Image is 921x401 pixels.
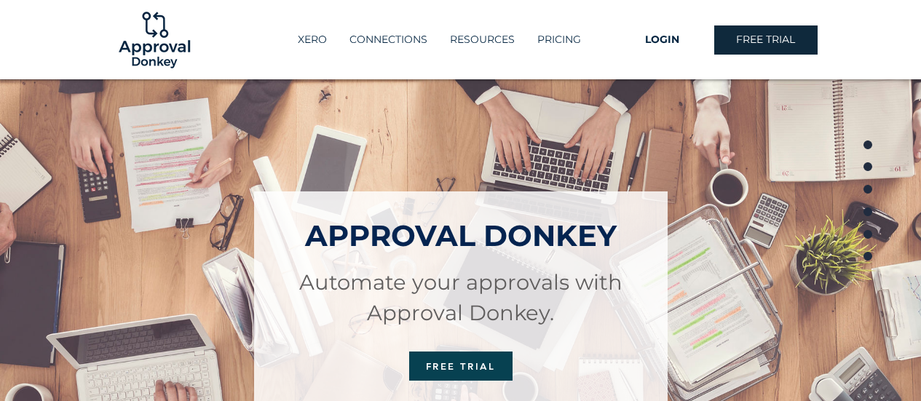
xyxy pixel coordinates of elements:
a: PRICING [526,28,592,52]
p: XERO [290,28,334,52]
a: CONNECTIONS [338,28,438,52]
nav: Site [267,28,611,52]
span: LOGIN [645,33,679,47]
p: CONNECTIONS [342,28,435,52]
div: RESOURCES [438,28,526,52]
p: PRICING [530,28,588,52]
a: FREE TRIAL [409,352,513,381]
span: APPROVAL DONKEY [305,218,617,253]
nav: Page [858,135,878,266]
span: Automate your approvals with Approval Donkey. [299,269,622,325]
img: Logo-01.png [115,1,194,79]
a: FREE TRIAL [714,25,818,55]
span: FREE TRIAL [736,33,795,47]
p: RESOURCES [443,28,522,52]
a: LOGIN [611,25,714,55]
a: XERO [286,28,338,52]
span: FREE TRIAL [426,360,496,372]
